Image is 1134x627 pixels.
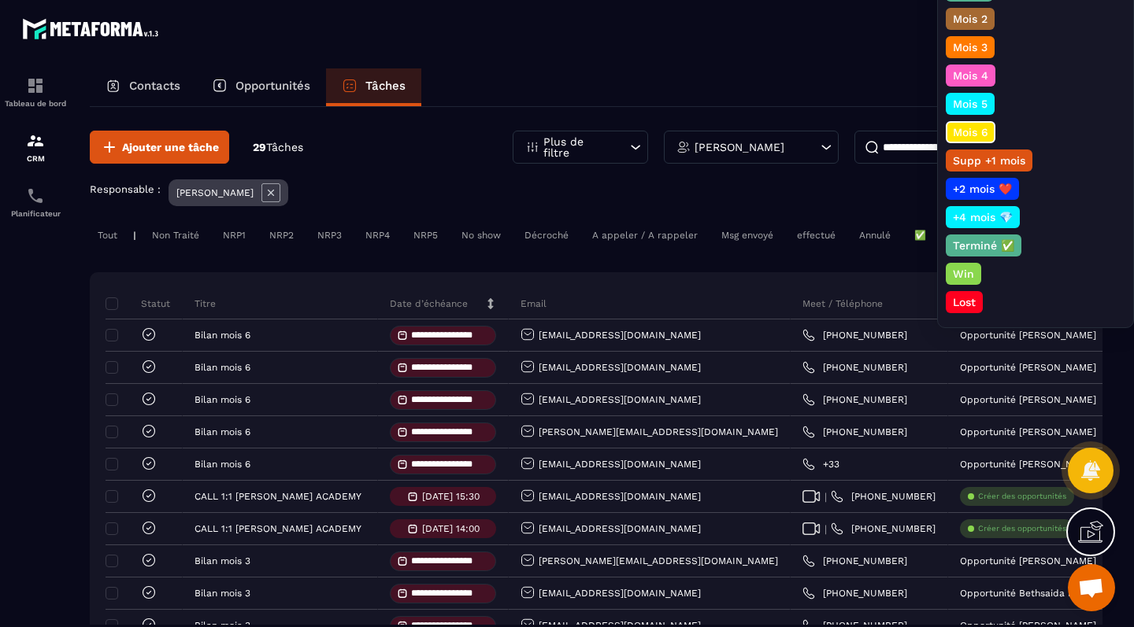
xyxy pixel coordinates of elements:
[365,79,406,93] p: Tâches
[26,186,45,205] img: scheduler
[109,297,170,310] p: Statut
[802,426,907,438] a: [PHONE_NUMBER]
[4,209,67,218] p: Planificateur
[195,426,250,437] p: Bilan mois 6
[584,226,706,245] div: A appeler / A rappeler
[831,522,936,535] a: [PHONE_NUMBER]
[951,11,990,27] p: Mois 2
[543,136,613,158] p: Plus de filtre
[4,175,67,230] a: schedulerschedulerPlanificateur
[195,297,216,310] p: Titre
[4,120,67,175] a: formationformationCRM
[951,124,991,140] p: Mois 6
[960,362,1096,373] p: Opportunité [PERSON_NAME]
[253,140,303,155] p: 29
[422,491,480,502] p: [DATE] 15:30
[144,226,207,245] div: Non Traité
[90,226,125,245] div: Tout
[517,226,576,245] div: Décroché
[215,226,254,245] div: NRP1
[4,99,67,108] p: Tableau de bord
[802,361,907,374] a: [PHONE_NUMBER]
[195,394,250,405] p: Bilan mois 6
[978,523,1066,534] p: Créer des opportunités
[176,187,254,198] p: [PERSON_NAME]
[825,523,827,535] span: |
[326,68,421,106] a: Tâches
[951,153,1028,168] p: Supp +1 mois
[406,226,446,245] div: NRP5
[195,491,361,502] p: CALL 1:1 [PERSON_NAME] ACADEMY
[195,459,250,470] p: Bilan mois 6
[261,226,302,245] div: NRP2
[960,588,1102,599] p: Opportunité Bethsaida Destine
[90,183,161,195] p: Responsable :
[789,226,843,245] div: effectué
[26,131,45,150] img: formation
[1068,564,1115,611] div: Ouvrir le chat
[90,68,196,106] a: Contacts
[960,426,1096,437] p: Opportunité [PERSON_NAME]
[713,226,781,245] div: Msg envoyé
[129,79,180,93] p: Contacts
[309,226,350,245] div: NRP3
[195,362,250,373] p: Bilan mois 6
[960,459,1096,470] p: Opportunité [PERSON_NAME]
[133,230,136,241] p: |
[90,131,229,164] button: Ajouter une tâche
[22,14,164,43] img: logo
[802,393,907,406] a: [PHONE_NUMBER]
[951,266,976,282] p: Win
[851,226,899,245] div: Annulé
[802,297,883,310] p: Meet / Téléphone
[122,139,219,155] span: Ajouter une tâche
[951,96,990,112] p: Mois 5
[951,238,1017,253] p: Terminé ✅
[4,154,67,163] p: CRM
[422,523,480,534] p: [DATE] 14:00
[951,68,991,83] p: Mois 4
[521,297,547,310] p: Email
[195,555,250,566] p: Bilan mois 3
[196,68,326,106] a: Opportunités
[960,555,1096,566] p: Opportunité [PERSON_NAME]
[195,330,250,341] p: Bilan mois 6
[906,226,934,245] div: ✅
[26,76,45,95] img: formation
[195,588,250,599] p: Bilan mois 3
[266,141,303,153] span: Tâches
[978,491,1066,502] p: Créer des opportunités
[4,65,67,120] a: formationformationTableau de bord
[454,226,509,245] div: No show
[235,79,310,93] p: Opportunités
[951,181,1014,197] p: +2 mois ❤️
[960,330,1096,341] p: Opportunité [PERSON_NAME]
[960,394,1096,405] p: Opportunité [PERSON_NAME]
[358,226,398,245] div: NRP4
[802,458,839,470] a: +33
[831,490,936,503] a: [PHONE_NUMBER]
[802,555,907,567] a: [PHONE_NUMBER]
[825,491,827,503] span: |
[695,142,784,153] p: [PERSON_NAME]
[951,294,978,310] p: Lost
[390,297,468,310] p: Date d’échéance
[951,39,990,55] p: Mois 3
[802,587,907,599] a: [PHONE_NUMBER]
[951,209,1015,225] p: +4 mois 💎
[802,329,907,341] a: [PHONE_NUMBER]
[195,523,361,534] p: CALL 1:1 [PERSON_NAME] ACADEMY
